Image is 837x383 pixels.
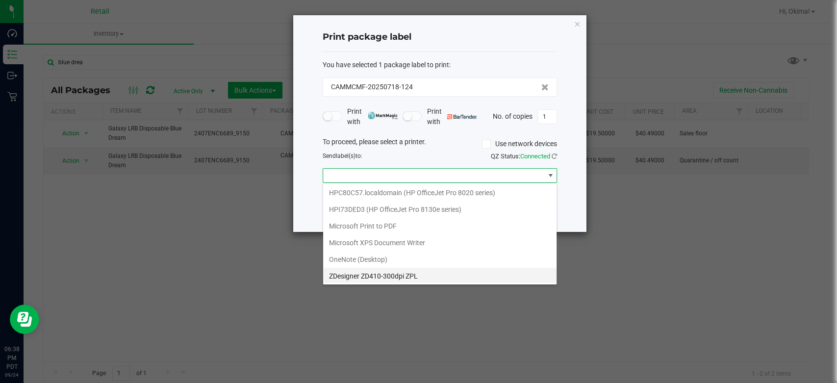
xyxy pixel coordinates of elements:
[323,218,557,234] li: Microsoft Print to PDF
[10,305,39,334] iframe: Resource center
[315,137,564,152] div: To proceed, please select a printer.
[323,60,557,70] div: :
[323,251,557,268] li: OneNote (Desktop)
[491,153,557,160] span: QZ Status:
[323,61,449,69] span: You have selected 1 package label to print
[331,82,413,92] span: CAMMCMF-20250718-124
[427,106,477,127] span: Print with
[323,153,362,159] span: Send to:
[368,112,398,119] img: mark_magic_cybra.png
[347,106,398,127] span: Print with
[323,201,557,218] li: HPI73DED3 (HP OfficeJet Pro 8130e series)
[336,153,355,159] span: label(s)
[482,139,557,149] label: Use network devices
[323,31,557,44] h4: Print package label
[493,112,533,120] span: No. of copies
[323,268,557,284] li: ZDesigner ZD410-300dpi ZPL
[323,234,557,251] li: Microsoft XPS Document Writer
[447,114,477,119] img: bartender.png
[520,153,550,160] span: Connected
[323,184,557,201] li: HPC80C57.localdomain (HP OfficeJet Pro 8020 series)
